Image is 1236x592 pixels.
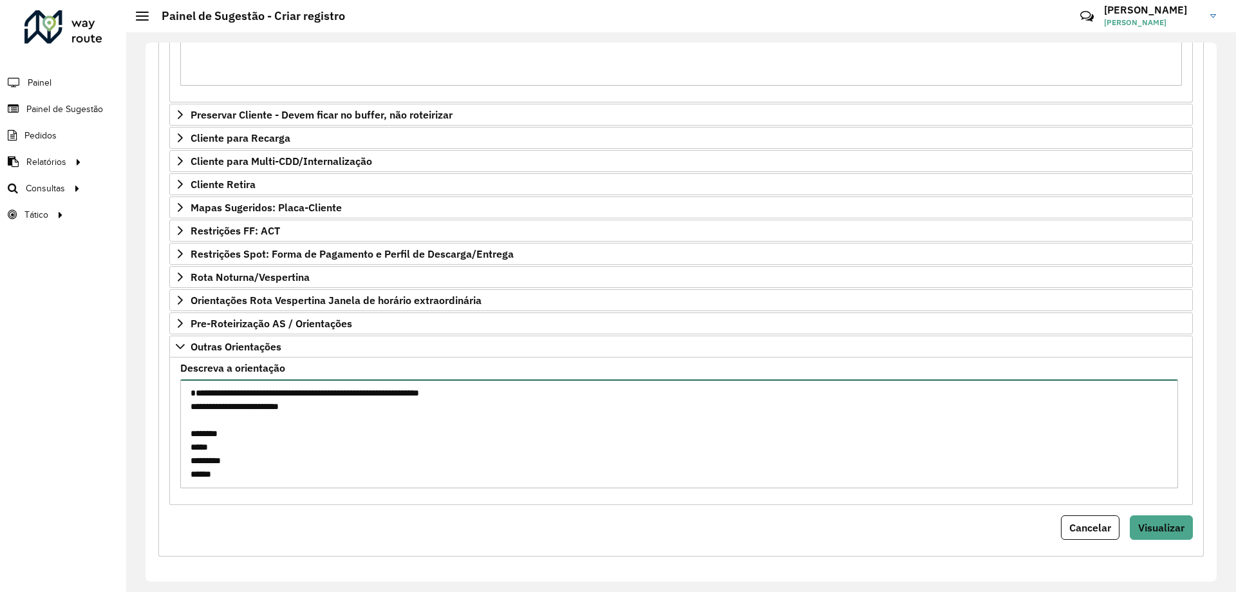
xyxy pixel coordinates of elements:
span: Painel [28,76,51,90]
span: Pre-Roteirização AS / Orientações [191,318,352,329]
a: Restrições Spot: Forma de Pagamento e Perfil de Descarga/Entrega [169,243,1193,265]
span: Outras Orientações [191,341,281,352]
span: Preservar Cliente - Devem ficar no buffer, não roteirizar [191,110,453,120]
span: Cliente Retira [191,179,256,189]
a: Orientações Rota Vespertina Janela de horário extraordinária [169,289,1193,311]
h2: Painel de Sugestão - Criar registro [149,9,345,23]
span: Mapas Sugeridos: Placa-Cliente [191,202,342,213]
span: Rota Noturna/Vespertina [191,272,310,282]
a: Pre-Roteirização AS / Orientações [169,312,1193,334]
a: Cliente para Recarga [169,127,1193,149]
span: Relatórios [26,155,66,169]
a: Preservar Cliente - Devem ficar no buffer, não roteirizar [169,104,1193,126]
a: Rota Noturna/Vespertina [169,266,1193,288]
span: Cancelar [1069,521,1111,534]
span: Pedidos [24,129,57,142]
span: [PERSON_NAME] [1104,17,1201,28]
span: Cliente para Recarga [191,133,290,143]
a: Outras Orientações [169,336,1193,358]
a: Contato Rápido [1073,3,1101,30]
div: Outras Orientações [169,358,1193,505]
span: Cliente para Multi-CDD/Internalização [191,156,372,166]
span: Restrições FF: ACT [191,225,280,236]
a: Cliente Retira [169,173,1193,195]
a: Restrições FF: ACT [169,220,1193,242]
h3: [PERSON_NAME] [1104,4,1201,16]
button: Visualizar [1130,515,1193,540]
span: Restrições Spot: Forma de Pagamento e Perfil de Descarga/Entrega [191,249,514,259]
a: Mapas Sugeridos: Placa-Cliente [169,196,1193,218]
span: Orientações Rota Vespertina Janela de horário extraordinária [191,295,482,305]
span: Consultas [26,182,65,195]
a: Cliente para Multi-CDD/Internalização [169,150,1193,172]
button: Cancelar [1061,515,1119,540]
label: Descreva a orientação [180,360,285,376]
span: Painel de Sugestão [26,102,103,116]
span: Tático [24,208,48,222]
span: Visualizar [1138,521,1184,534]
